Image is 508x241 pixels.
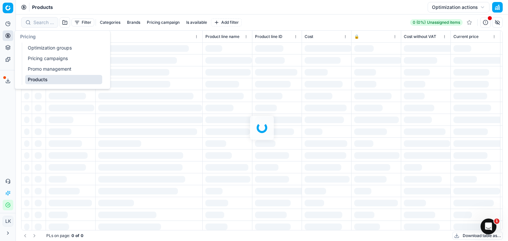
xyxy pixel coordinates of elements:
[25,43,102,52] a: Optimization groups
[428,2,489,13] button: Optimization actions
[3,216,13,226] button: LK
[494,219,499,224] span: 1
[32,4,53,11] nav: breadcrumb
[20,34,36,39] span: Pricing
[481,219,496,234] iframe: Intercom live chat
[3,216,13,226] span: LK
[32,4,53,11] span: Products
[25,64,102,74] a: Promo management
[25,75,102,84] a: Products
[25,54,102,63] a: Pricing campaigns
